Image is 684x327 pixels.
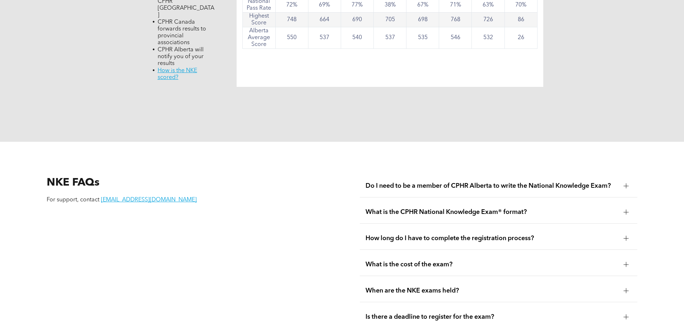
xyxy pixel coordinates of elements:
[406,13,439,27] td: 698
[47,197,99,203] span: For support, contact
[308,13,341,27] td: 664
[275,13,308,27] td: 748
[243,13,275,27] td: Highest Score
[472,13,504,27] td: 726
[366,261,618,268] span: What is the cost of the exam?
[366,287,618,295] span: When are the NKE exams held?
[341,13,373,27] td: 690
[472,27,504,49] td: 532
[341,27,373,49] td: 540
[373,13,406,27] td: 705
[366,182,618,190] span: Do I need to be a member of CPHR Alberta to write the National Knowledge Exam?
[158,19,206,46] span: CPHR Canada forwards results to provincial associations
[373,27,406,49] td: 537
[406,27,439,49] td: 535
[504,27,537,49] td: 26
[439,27,472,49] td: 546
[158,47,204,66] span: CPHR Alberta will notify you of your results
[47,177,99,188] span: NKE FAQs
[439,13,472,27] td: 768
[504,13,537,27] td: 86
[308,27,341,49] td: 537
[366,234,618,242] span: How long do I have to complete the registration process?
[101,197,197,203] a: [EMAIL_ADDRESS][DOMAIN_NAME]
[366,208,618,216] span: What is the CPHR National Knowledge Exam® format?
[366,313,618,321] span: Is there a deadline to register for the exam?
[275,27,308,49] td: 550
[243,27,275,49] td: Alberta Average Score
[158,68,197,80] a: How is the NKE scored?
